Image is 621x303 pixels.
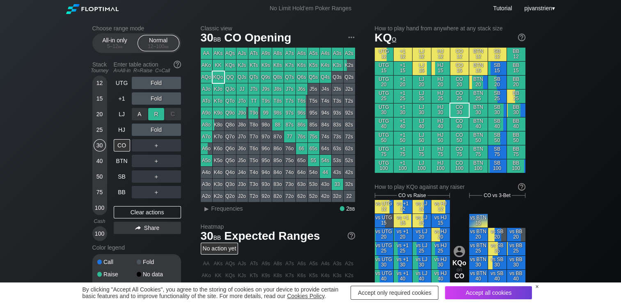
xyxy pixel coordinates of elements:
[132,92,181,105] div: Fold
[394,90,412,103] div: +1 25
[308,83,319,95] div: J5s
[284,167,296,178] div: 74o
[394,62,412,75] div: +1 15
[332,167,343,178] div: 43s
[225,119,236,131] div: Q8o
[507,145,525,159] div: BB 75
[248,71,260,83] div: QTs
[332,143,343,154] div: 63s
[236,191,248,202] div: J2o
[135,226,141,230] img: share.864f2f62.svg
[260,179,272,190] div: 93o
[213,167,224,178] div: K4o
[94,202,106,214] div: 100
[450,48,469,61] div: CO 12
[284,179,296,190] div: 73o
[260,60,272,71] div: K9s
[201,119,212,131] div: A8o
[507,90,525,103] div: BB 25
[225,155,236,166] div: Q5o
[94,124,106,136] div: 25
[94,108,106,120] div: 20
[248,48,260,59] div: ATs
[517,33,526,42] img: help.32db89a4.svg
[450,90,469,103] div: CO 25
[272,71,284,83] div: Q8s
[225,167,236,178] div: Q4o
[118,44,123,49] span: bb
[308,119,319,131] div: 85s
[375,103,393,117] div: UTG 30
[332,107,343,119] div: 93s
[320,83,331,95] div: J4s
[284,60,296,71] div: K7s
[308,179,319,190] div: 53o
[225,48,236,59] div: AQs
[225,95,236,107] div: QTo
[201,60,212,71] div: AKo
[132,108,181,120] div: Fold
[97,259,137,265] div: Call
[469,117,488,131] div: BTN 40
[225,107,236,119] div: Q9o
[225,83,236,95] div: QJo
[132,108,148,120] div: A
[296,131,307,142] div: 76s
[320,155,331,166] div: 54s
[272,83,284,95] div: J8s
[236,119,248,131] div: J8o
[94,77,106,89] div: 12
[394,145,412,159] div: +1 75
[344,155,355,166] div: 52s
[488,90,506,103] div: SB 25
[507,62,525,75] div: BB 15
[114,92,130,105] div: +1
[450,103,469,117] div: CO 30
[344,48,355,59] div: A2s
[450,117,469,131] div: CO 40
[148,108,164,120] div: R
[308,155,319,166] div: 55
[284,119,296,131] div: 87s
[431,48,450,61] div: HJ 12
[488,145,506,159] div: SB 75
[284,143,296,154] div: 76o
[488,159,506,173] div: SB 100
[225,131,236,142] div: Q7o
[344,167,355,178] div: 42s
[332,71,343,83] div: Q3s
[469,159,488,173] div: BTN 100
[507,117,525,131] div: BB 40
[469,103,488,117] div: BTN 30
[375,145,393,159] div: UTG 75
[260,107,272,119] div: 99
[347,33,356,42] img: ellipsis.fd386fe8.svg
[431,131,450,145] div: HJ 50
[287,293,324,299] a: Cookies Policy
[296,167,307,178] div: 64o
[347,231,356,240] img: help.32db89a4.svg
[236,95,248,107] div: JTo
[308,131,319,142] div: 75s
[507,159,525,173] div: BB 100
[445,286,532,299] div: Accept all cookies
[236,71,248,83] div: QJs
[394,48,412,61] div: +1 12
[332,60,343,71] div: K3s
[394,131,412,145] div: +1 50
[94,155,106,167] div: 40
[308,107,319,119] div: 95s
[296,107,307,119] div: 96s
[132,139,181,151] div: ＋
[248,95,260,107] div: TT
[272,107,284,119] div: 98s
[284,71,296,83] div: Q7s
[450,76,469,89] div: CO 20
[284,83,296,95] div: J7s
[114,77,130,89] div: UTG
[92,25,181,32] h2: Choose range mode
[236,131,248,142] div: J7o
[236,155,248,166] div: J5o
[344,143,355,154] div: 62s
[431,62,450,75] div: HJ 15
